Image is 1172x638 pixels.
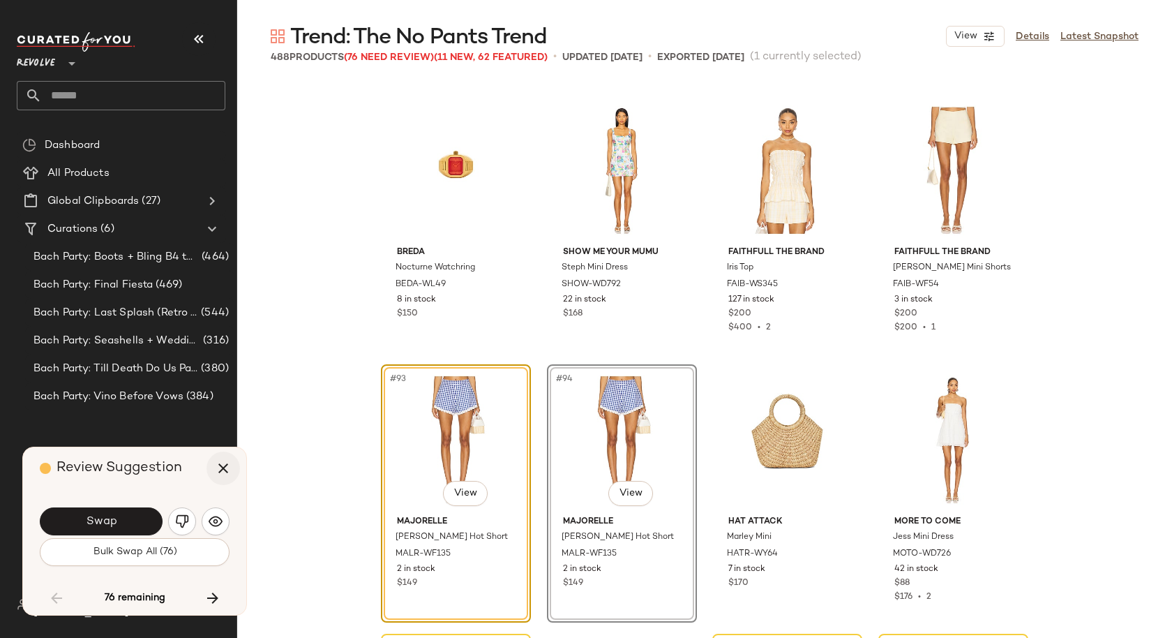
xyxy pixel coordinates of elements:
span: 76 remaining [105,592,165,604]
span: 7 in stock [728,563,765,576]
span: 2 [926,593,931,602]
span: 1 [931,323,936,332]
span: MALR-WF135 [562,548,617,561]
img: FAIB-WS345_V1.jpg [717,100,857,241]
img: svg%3e [175,514,189,528]
span: #94 [555,372,576,386]
span: Dashboard [45,138,100,154]
span: 8 in stock [397,294,436,306]
span: • [917,323,931,332]
span: MOTO-WD726 [893,548,951,561]
span: BEDA-WL49 [396,279,446,291]
span: (27) [139,193,160,209]
img: SHOW-WD792_V1.jpg [552,100,692,241]
img: MOTO-WD726_V1.jpg [883,369,1023,510]
span: $170 [728,577,749,590]
span: $176 [894,593,912,602]
img: FAIB-WF54_V1.jpg [883,100,1023,241]
span: Bach Party: Final Fiesta [33,277,153,293]
span: FAIB-WS345 [727,279,778,291]
span: Show Me Your Mumu [563,246,681,259]
span: Bulk Swap All (76) [92,547,176,558]
span: • [648,49,652,66]
span: $200 [728,308,751,320]
span: Steph Mini Dress [562,262,628,274]
span: • [553,49,557,66]
span: Bach Party: Vino Before Vows [33,389,183,405]
button: View [946,26,1005,47]
span: [PERSON_NAME] Hot Short [396,531,508,544]
span: (316) [200,333,229,349]
span: (6) [98,221,114,237]
span: #93 [389,372,409,386]
span: FAITHFULL THE BRAND [728,246,846,259]
span: Iris Top [727,262,753,274]
span: 488 [271,52,290,63]
span: SHOW-WD792 [562,279,621,291]
img: svg%3e [271,29,285,43]
img: svg%3e [22,138,36,152]
span: $200 [894,323,917,332]
img: svg%3e [209,514,223,528]
span: $150 [397,308,418,320]
span: 127 in stock [728,294,774,306]
span: (76 Need Review) [344,52,434,63]
span: • [912,593,926,602]
span: (464) [199,249,229,265]
span: Nocturne Watchring [396,262,475,274]
img: MALR-WF135_V1.jpg [552,369,692,510]
span: $168 [563,308,583,320]
span: Bach Party: Till Death Do Us Party [33,361,198,377]
span: FAITHFULL THE BRAND [894,246,1012,259]
span: Bach Party: Boots + Bling B4 the Ring [33,249,199,265]
span: 42 in stock [894,563,938,576]
span: (11 New, 62 Featured) [434,52,548,63]
span: $88 [894,577,910,590]
img: cfy_white_logo.C9jOOHJF.svg [17,32,135,52]
span: (384) [183,389,213,405]
p: updated [DATE] [562,50,643,65]
span: Review Suggestion [57,461,182,475]
span: MALR-WF135 [396,548,451,561]
button: Bulk Swap All (76) [40,538,230,566]
img: HATR-WY64_V1.jpg [717,369,857,510]
span: Bach Party: Last Splash (Retro [GEOGRAPHIC_DATA]) [33,305,198,321]
span: View [453,488,476,499]
span: Breda [397,246,515,259]
a: Details [1016,29,1049,44]
div: Products [271,50,548,65]
span: MORE TO COME [894,516,1012,528]
span: All Products [47,165,110,181]
span: (544) [198,305,229,321]
span: View [954,31,977,42]
p: Exported [DATE] [657,50,744,65]
span: FAIB-WF54 [893,279,939,291]
span: (380) [198,361,229,377]
span: Marley Mini [727,531,772,544]
span: (469) [153,277,182,293]
span: 2 [766,323,771,332]
button: View [443,481,488,506]
span: Hat Attack [728,516,846,528]
span: 22 in stock [563,294,606,306]
span: Bach Party: Seashells + Wedding Bells [33,333,200,349]
span: Jess Mini Dress [893,531,954,544]
a: Latest Snapshot [1060,29,1139,44]
img: BEDA-WL49_V1.jpg [386,100,526,241]
span: View [619,488,643,499]
button: View [608,481,653,506]
span: Swap [85,515,117,528]
span: Trend: The No Pants Trend [290,24,547,52]
span: Global Clipboards [47,193,139,209]
img: MALR-WF135_V1.jpg [386,369,526,510]
span: $400 [728,323,752,332]
span: Curations [47,221,98,237]
span: [PERSON_NAME] Mini Shorts [893,262,1011,274]
span: [PERSON_NAME] Hot Short [562,531,674,544]
span: • [752,323,766,332]
span: (1 currently selected) [750,49,862,66]
span: HATR-WY64 [727,548,778,561]
span: 3 in stock [894,294,933,306]
button: Swap [40,507,163,535]
img: svg%3e [17,599,28,610]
